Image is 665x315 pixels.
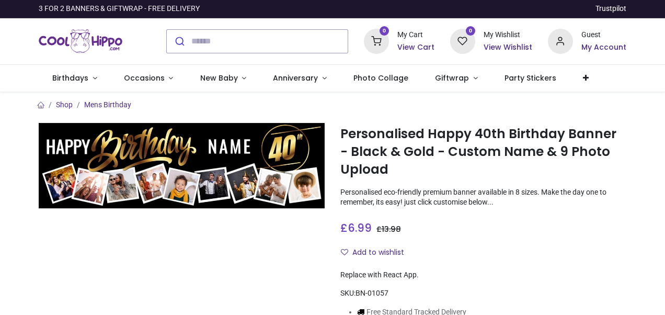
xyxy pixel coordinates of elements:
span: £ [376,224,401,234]
span: Party Stickers [505,73,556,83]
span: Birthdays [52,73,88,83]
button: Submit [167,30,191,53]
a: New Baby [187,65,260,92]
a: Birthdays [39,65,110,92]
a: My Account [581,42,626,53]
span: Photo Collage [353,73,408,83]
span: Occasions [124,73,165,83]
a: 0 [364,36,389,44]
p: Personalised eco-friendly premium banner available in 8 sizes. Make the day one to remember, its ... [340,187,626,208]
img: Personalised Happy 40th Birthday Banner - Black & Gold - Custom Name & 9 Photo Upload [39,123,325,209]
i: Add to wishlist [341,249,348,256]
div: 3 FOR 2 BANNERS & GIFTWRAP - FREE DELIVERY [39,4,200,14]
div: Guest [581,30,626,40]
a: View Cart [397,42,434,53]
a: Shop [56,100,73,109]
sup: 0 [466,26,476,36]
span: Anniversary [273,73,318,83]
button: Add to wishlistAdd to wishlist [340,244,413,262]
span: £ [340,220,372,235]
span: Giftwrap [435,73,469,83]
img: Cool Hippo [39,27,122,56]
a: View Wishlist [484,42,532,53]
a: 0 [450,36,475,44]
a: Occasions [110,65,187,92]
div: My Cart [397,30,434,40]
a: Giftwrap [422,65,491,92]
div: SKU: [340,288,626,299]
span: New Baby [200,73,238,83]
a: Logo of Cool Hippo [39,27,122,56]
span: 6.99 [348,220,372,235]
sup: 0 [380,26,389,36]
div: Replace with React App. [340,270,626,280]
span: 13.98 [382,224,401,234]
a: Anniversary [260,65,340,92]
div: My Wishlist [484,30,532,40]
span: BN-01057 [356,289,388,297]
a: Mens Birthday [84,100,131,109]
h1: Personalised Happy 40th Birthday Banner - Black & Gold - Custom Name & 9 Photo Upload [340,125,626,179]
a: Trustpilot [595,4,626,14]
